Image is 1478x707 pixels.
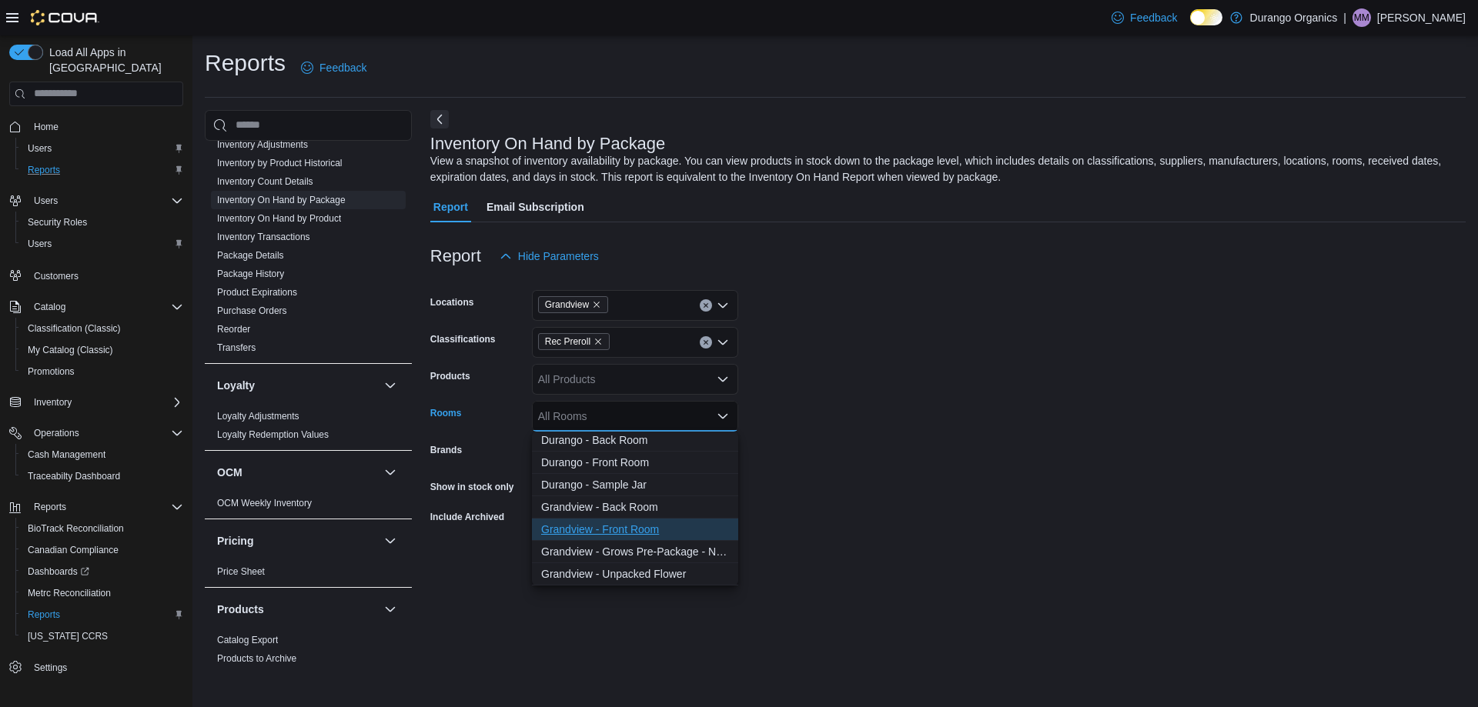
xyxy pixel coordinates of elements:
[15,561,189,582] a: Dashboards
[22,627,114,645] a: [US_STATE] CCRS
[15,339,189,361] button: My Catalog (Classic)
[28,393,183,412] span: Inventory
[22,362,81,381] a: Promotions
[217,212,341,225] span: Inventory On Hand by Product
[205,135,412,363] div: Inventory
[217,268,284,280] span: Package History
[22,627,183,645] span: Washington CCRS
[217,652,296,665] span: Products to Archive
[22,445,112,464] a: Cash Management
[532,474,738,496] button: Durango - Sample Jar
[430,370,470,382] label: Products
[217,286,297,298] span: Product Expirations
[217,342,256,354] span: Transfers
[15,518,189,539] button: BioTrack Reconciliation
[217,498,312,509] a: OCM Weekly Inventory
[28,424,85,442] button: Operations
[15,318,189,339] button: Classification (Classic)
[3,296,189,318] button: Catalog
[217,653,296,664] a: Products to Archive
[22,584,117,602] a: Metrc Reconciliation
[217,602,378,617] button: Products
[217,411,299,422] a: Loyalty Adjustments
[545,334,590,349] span: Rec Preroll
[217,268,284,279] a: Package History
[538,333,610,350] span: Rec Preroll
[28,164,60,176] span: Reports
[217,634,278,646] span: Catalog Export
[28,118,65,136] a: Home
[28,498,183,516] span: Reports
[217,287,297,298] a: Product Expirations
[28,609,60,621] span: Reports
[430,135,666,153] h3: Inventory On Hand by Package
[430,444,462,456] label: Brands
[717,410,729,422] button: Close list of options
[22,362,183,381] span: Promotions
[15,465,189,487] button: Traceabilty Dashboard
[22,584,183,602] span: Metrc Reconciliation
[430,481,514,493] label: Show in stock only
[15,539,189,561] button: Canadian Compliance
[592,300,601,309] button: Remove Grandview from selection in this group
[34,121,59,133] span: Home
[22,541,125,559] a: Canadian Compliance
[28,658,183,677] span: Settings
[28,192,183,210] span: Users
[31,10,99,25] img: Cova
[205,631,412,674] div: Products
[430,110,449,128] button: Next
[34,427,79,439] span: Operations
[28,238,52,250] span: Users
[493,241,605,272] button: Hide Parameters
[381,463,400,482] button: OCM
[217,497,312,509] span: OCM Weekly Inventory
[433,192,468,222] span: Report
[217,138,308,151] span: Inventory Adjustments
[3,422,189,444] button: Operations
[1353,8,1371,27] div: Micheal McCay
[28,365,75,378] span: Promotions
[217,250,284,261] a: Package Details
[381,376,400,395] button: Loyalty
[205,48,286,78] h1: Reports
[217,533,253,549] h3: Pricing
[541,455,729,470] span: Durango - Front Room
[22,562,95,581] a: Dashboards
[217,176,313,187] a: Inventory Count Details
[28,449,105,461] span: Cash Management
[381,600,400,619] button: Products
[28,630,108,642] span: [US_STATE] CCRS
[217,175,313,188] span: Inventory Count Details
[22,605,66,624] a: Reports
[28,344,113,356] span: My Catalog (Classic)
[15,159,189,181] button: Reports
[217,157,343,169] span: Inventory by Product Historical
[594,337,603,346] button: Remove Rec Preroll from selection in this group
[532,429,738,452] button: Durango - Back Room
[217,194,346,206] span: Inventory On Hand by Package
[541,477,729,492] span: Durango - Sample Jar
[28,470,120,482] span: Traceabilty Dashboard
[15,212,189,233] button: Security Roles
[541,544,729,559] span: Grandview - Grows Pre-Package - Not on location
[217,323,250,335] span: Reorder
[22,161,66,179] a: Reports
[217,566,265,577] a: Price Sheet
[217,465,242,480] h3: OCM
[532,452,738,474] button: Durango - Front Room
[22,562,183,581] span: Dashboards
[3,656,189,679] button: Settings
[700,299,712,312] button: Clear input
[1190,9,1222,25] input: Dark Mode
[532,519,738,541] button: Grandview - Front Room
[28,117,183,136] span: Home
[1343,8,1346,27] p: |
[1250,8,1338,27] p: Durango Organics
[34,301,65,313] span: Catalog
[217,635,278,645] a: Catalog Export
[538,296,608,313] span: Grandview
[3,115,189,138] button: Home
[518,248,599,264] span: Hide Parameters
[217,139,308,150] a: Inventory Adjustments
